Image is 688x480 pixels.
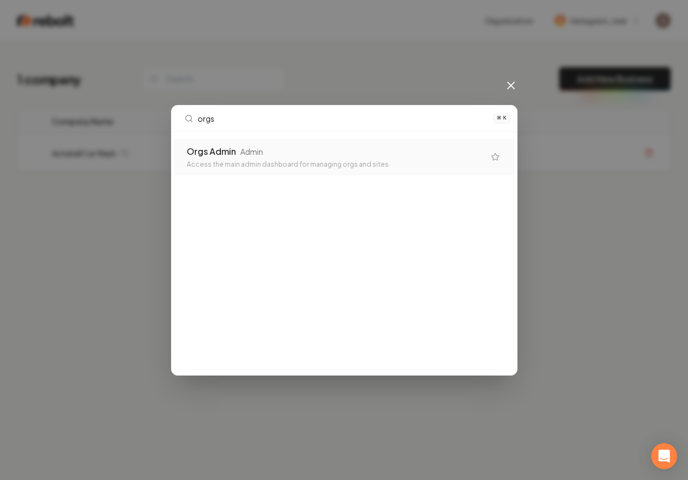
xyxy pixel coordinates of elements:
div: Open Intercom Messenger [651,443,677,469]
div: Access the main admin dashboard for managing orgs and sites [187,160,484,169]
input: Search sections... [198,106,487,131]
div: Orgs Admin [187,145,236,158]
div: Admin [240,146,263,157]
div: Search sections... [172,132,517,182]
